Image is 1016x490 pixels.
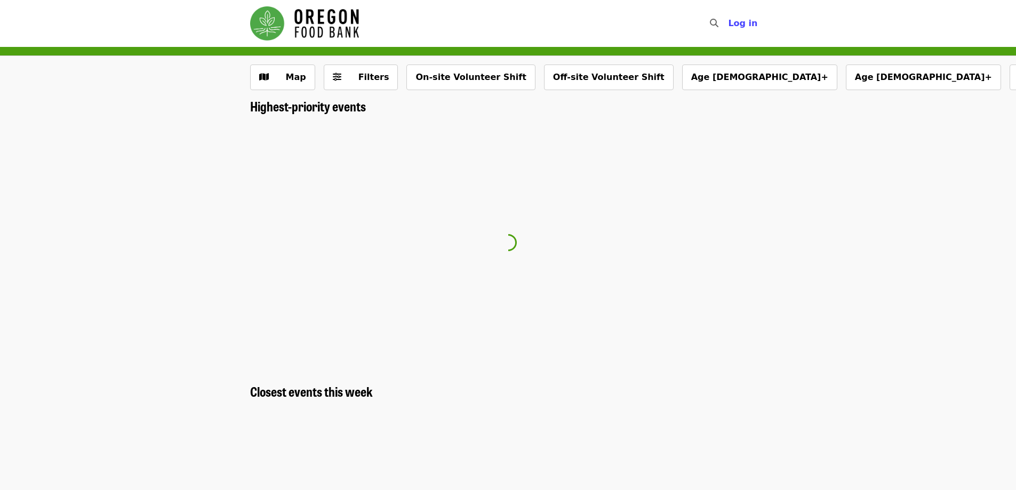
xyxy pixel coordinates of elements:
button: Off-site Volunteer Shift [544,65,674,90]
button: Show map view [250,65,315,90]
button: On-site Volunteer Shift [406,65,535,90]
input: Search [725,11,733,36]
span: Log in [728,18,757,28]
button: Age [DEMOGRAPHIC_DATA]+ [846,65,1001,90]
button: Age [DEMOGRAPHIC_DATA]+ [682,65,837,90]
button: Log in [719,13,766,34]
a: Closest events this week [250,384,373,399]
a: Highest-priority events [250,99,366,114]
img: Oregon Food Bank - Home [250,6,359,41]
span: Highest-priority events [250,97,366,115]
i: sliders-h icon [333,72,341,82]
div: Highest-priority events [242,99,775,114]
button: Filters (0 selected) [324,65,398,90]
span: Closest events this week [250,382,373,400]
span: Filters [358,72,389,82]
i: search icon [710,18,718,28]
i: map icon [259,72,269,82]
span: Map [286,72,306,82]
div: Closest events this week [242,384,775,399]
